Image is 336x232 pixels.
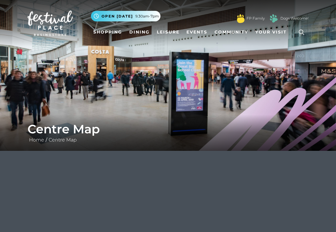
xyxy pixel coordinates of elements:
a: Community [212,27,250,38]
a: Shopping [91,27,124,38]
h1: Centre Map [27,122,309,136]
a: Dogs Welcome! [280,16,309,21]
div: / [23,122,313,144]
span: Your Visit [255,29,287,35]
span: Open [DATE] [102,14,133,19]
a: Leisure [154,27,182,38]
a: Events [184,27,210,38]
a: FP Family [247,16,265,21]
span: 9.30am-7pm [135,14,159,19]
a: Centre Map [47,137,78,143]
img: Festival Place Logo [27,11,73,36]
a: Your Visit [253,27,292,38]
a: Home [27,137,46,143]
button: Open [DATE] 9.30am-7pm [91,11,160,21]
a: Dining [127,27,152,38]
